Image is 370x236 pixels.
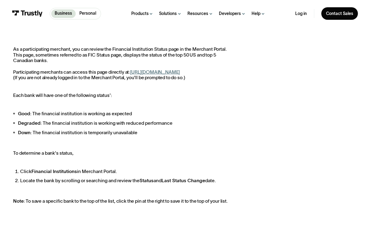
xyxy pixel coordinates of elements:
a: Business [51,9,76,18]
a: Log in [296,11,307,17]
div: Solutions [159,11,177,17]
p: : To save a specific bank to the top of the list, click the pin at the right to save it to the to... [13,199,234,205]
a: Contact Sales [321,7,358,20]
img: Trustly Logo [12,10,43,17]
p: Personal [79,10,96,17]
strong: Last Status Change [161,178,205,183]
div: Products [131,11,149,17]
li: Click in Merchant Portal. [20,168,234,175]
li: : The financial institution is temporarily unavailable [13,129,234,136]
div: Contact Sales [326,11,354,17]
li: : The financial institution is working as expected [13,110,234,117]
li: : The financial institution is working with reduced performance [13,120,234,127]
li: Locate the bank by scrolling or searching and review the and date. [20,177,234,184]
p: As a participating merchant, you can review the Financial Institution Status page in the Merchant... [13,46,234,81]
a: [URL][DOMAIN_NAME] [130,69,180,75]
div: Resources [188,11,209,17]
strong: Down [18,130,31,135]
a: Personal [76,9,100,18]
p: Each bank will have one of the following status': [13,93,234,98]
strong: Degraded [18,120,41,126]
strong: Status [140,178,154,183]
p: Business [55,10,72,17]
strong: Financial Institutions [31,169,77,174]
p: To determine a bank's status, [13,150,234,156]
strong: Good [18,111,30,116]
div: Developers [219,11,241,17]
div: Help [252,11,261,17]
strong: Note [13,199,24,204]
